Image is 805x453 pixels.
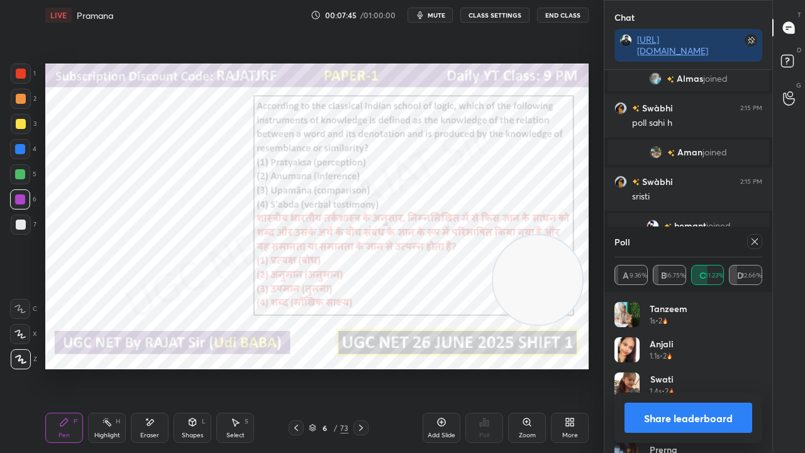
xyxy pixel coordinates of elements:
p: G [796,81,801,90]
span: joined [702,147,727,157]
div: 2 [11,89,36,109]
img: 3 [650,146,662,159]
p: D [797,45,801,55]
button: mute [408,8,453,23]
img: 3 [647,220,659,232]
div: H [116,418,120,425]
p: T [797,10,801,20]
h4: Pramana [77,9,113,21]
div: Z [11,349,37,369]
div: Shapes [182,432,203,439]
h4: Anjali [650,337,674,350]
div: Pen [58,432,70,439]
div: C [10,299,37,319]
img: 3 [614,102,627,115]
div: LIVE [45,8,72,23]
div: 5 [10,164,36,184]
div: Zoom [519,432,536,439]
h5: 2 [663,350,667,362]
img: no-rating-badge.077c3623.svg [632,105,640,112]
img: 714e9429017947838f972e3129f2e1be.jpg [614,337,640,362]
img: streak-poll-icon.44701ccd.svg [669,388,674,394]
img: no-rating-badge.077c3623.svg [632,179,640,186]
div: 4 [10,139,36,159]
a: [URL][DOMAIN_NAME] [637,33,708,57]
img: 2171b84a3f5d46ffbb1d5035fcce5c7f.jpg [614,372,640,398]
h5: 2 [665,386,669,397]
div: 2:15 PM [740,178,762,186]
img: no-rating-badge.077c3623.svg [667,76,674,83]
button: Share leaderboard [625,403,752,433]
h5: 1.4s [650,386,662,397]
img: 641ad5dff3d3473a8cccc28dd09223c8.jpg [649,72,662,85]
span: mute [428,11,445,20]
div: X [10,324,37,344]
h5: 1s [650,315,655,327]
h5: 1.1s [650,350,660,362]
div: grid [604,70,772,357]
div: L [202,418,206,425]
span: hemant [674,221,706,231]
h5: 2 [658,315,662,327]
h5: • [655,315,658,327]
span: Almas [677,74,703,84]
div: Add Slide [428,432,455,439]
img: no-rating-badge.077c3623.svg [664,223,672,230]
img: streak-poll-icon.44701ccd.svg [667,353,672,359]
span: Aman [677,147,702,157]
h4: Poll [614,235,630,249]
div: 1 [11,64,36,84]
p: Chat [604,1,645,34]
div: / [334,424,338,432]
h4: swati [650,372,674,386]
div: sristi [632,191,762,203]
h4: Tanzeem [650,302,687,315]
h5: • [660,350,663,362]
img: 2afbf4f9a2e343af8943afe73761b2bf.jpg [614,302,640,327]
div: 73 [340,422,348,433]
div: More [562,432,578,439]
div: 6 [319,424,331,432]
div: 2:15 PM [740,104,762,112]
button: End Class [537,8,589,23]
div: P [74,418,77,425]
h5: • [662,386,665,397]
img: 3 [614,176,627,188]
h6: Swàbhi [640,175,673,188]
h6: Swàbhi [640,101,673,115]
div: Select [226,432,245,439]
span: joined [706,221,731,231]
div: Highlight [94,432,120,439]
div: Eraser [140,432,159,439]
div: grid [614,302,762,453]
button: CLASS SETTINGS [460,8,530,23]
div: poll sahi h [632,117,762,130]
div: 6 [10,189,36,210]
img: no-rating-badge.077c3623.svg [667,150,675,157]
div: 3 [11,114,36,134]
img: streak-poll-icon.44701ccd.svg [662,318,668,324]
div: 7 [11,215,36,235]
div: S [245,418,248,425]
span: joined [703,74,728,84]
img: 9b1fab612e20440bb439e2fd48136936.jpg [619,34,632,47]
